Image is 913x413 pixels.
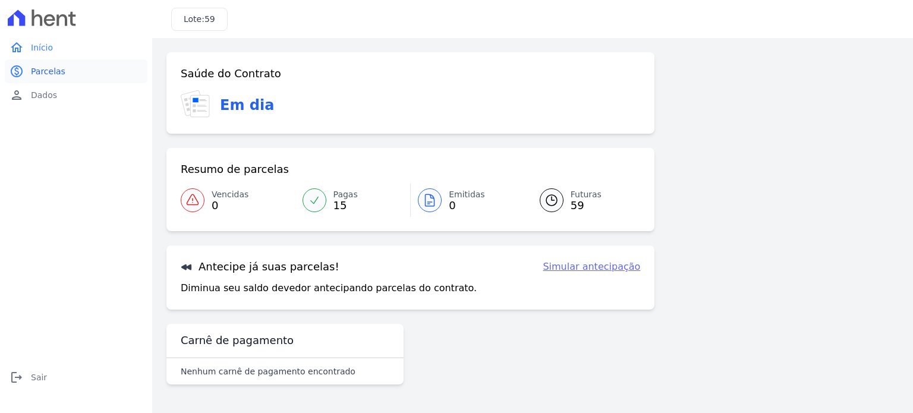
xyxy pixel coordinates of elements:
[181,67,281,81] h3: Saúde do Contrato
[5,83,147,107] a: personDados
[31,371,47,383] span: Sair
[184,13,215,26] h3: Lote:
[220,94,274,116] h3: Em dia
[543,260,640,274] a: Simular antecipação
[181,184,295,217] a: Vencidas 0
[571,201,602,210] span: 59
[181,162,289,176] h3: Resumo de parcelas
[295,184,411,217] a: Pagas 15
[5,365,147,389] a: logoutSair
[212,188,248,201] span: Vencidas
[181,365,355,377] p: Nenhum carnê de pagamento encontrado
[5,36,147,59] a: homeInício
[10,40,24,55] i: home
[10,64,24,78] i: paid
[31,42,53,53] span: Início
[333,201,358,210] span: 15
[181,260,339,274] h3: Antecipe já suas parcelas!
[10,88,24,102] i: person
[181,281,477,295] p: Diminua seu saldo devedor antecipando parcelas do contrato.
[525,184,641,217] a: Futuras 59
[333,188,358,201] span: Pagas
[212,201,248,210] span: 0
[181,333,294,348] h3: Carnê de pagamento
[5,59,147,83] a: paidParcelas
[10,370,24,384] i: logout
[449,201,485,210] span: 0
[411,184,525,217] a: Emitidas 0
[571,188,602,201] span: Futuras
[31,65,65,77] span: Parcelas
[204,14,215,24] span: 59
[449,188,485,201] span: Emitidas
[31,89,57,101] span: Dados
